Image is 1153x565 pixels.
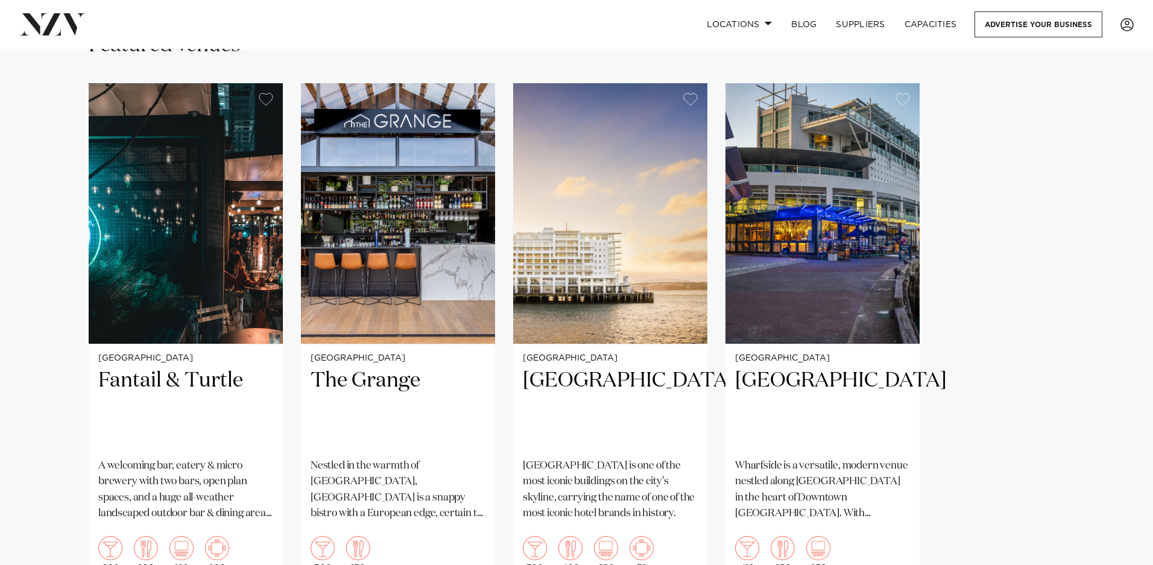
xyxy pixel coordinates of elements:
img: dining.png [558,536,583,560]
h2: [GEOGRAPHIC_DATA] [735,367,910,449]
p: A welcoming bar, eatery & micro brewery with two bars, open plan spaces, and a huge all-weather l... [98,458,273,522]
img: cocktail.png [735,536,759,560]
h2: [GEOGRAPHIC_DATA] [523,367,698,449]
p: Nestled in the warmth of [GEOGRAPHIC_DATA], [GEOGRAPHIC_DATA] is a snappy bistro with a European ... [311,458,485,522]
a: Capacities [895,11,967,37]
small: [GEOGRAPHIC_DATA] [98,354,273,363]
img: dining.png [346,536,370,560]
img: meeting.png [630,536,654,560]
img: theatre.png [594,536,618,560]
a: Advertise your business [975,11,1102,37]
img: cocktail.png [311,536,335,560]
img: nzv-logo.png [19,13,85,35]
h2: The Grange [311,367,485,449]
small: [GEOGRAPHIC_DATA] [523,354,698,363]
img: cocktail.png [523,536,547,560]
img: dining.png [771,536,795,560]
small: [GEOGRAPHIC_DATA] [311,354,485,363]
p: Wharfside is a versatile, modern venue nestled along [GEOGRAPHIC_DATA] in the heart of Downtown [... [735,458,910,522]
a: SUPPLIERS [826,11,894,37]
a: BLOG [782,11,826,37]
p: [GEOGRAPHIC_DATA] is one of the most iconic buildings on the city’s skyline, carrying the name of... [523,458,698,522]
img: theatre.png [169,536,194,560]
img: theatre.png [806,536,830,560]
img: meeting.png [205,536,229,560]
h2: Fantail & Turtle [98,367,273,449]
small: [GEOGRAPHIC_DATA] [735,354,910,363]
img: dining.png [134,536,158,560]
img: cocktail.png [98,536,122,560]
a: Locations [697,11,782,37]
